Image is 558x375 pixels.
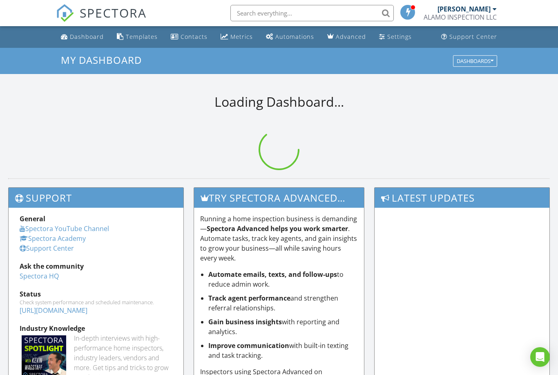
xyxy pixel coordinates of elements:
strong: General [20,214,45,223]
div: Settings [387,33,412,40]
div: Dashboard [70,33,104,40]
strong: Spectora Advanced helps you work smarter [207,224,348,233]
div: Ask the community [20,261,172,271]
a: Templates [114,29,161,45]
li: with built-in texting and task tracking. [208,341,358,360]
div: Open Intercom Messenger [530,347,550,367]
a: Advanced [324,29,369,45]
a: Spectora Academy [20,234,86,243]
div: [PERSON_NAME] [437,5,491,13]
strong: Track agent performance [208,294,290,303]
strong: Improve communication [208,341,289,350]
a: Automations (Basic) [263,29,317,45]
input: Search everything... [230,5,394,21]
button: Dashboards [453,55,497,67]
a: Metrics [217,29,256,45]
div: Advanced [336,33,366,40]
div: Contacts [181,33,208,40]
h3: Try spectora advanced [DATE] [194,188,364,208]
h3: Support [9,188,183,208]
a: Contacts [167,29,211,45]
li: to reduce admin work. [208,269,358,289]
div: Industry Knowledge [20,323,172,333]
a: SPECTORA [56,11,147,28]
h3: Latest Updates [375,188,549,208]
a: Support Center [438,29,500,45]
a: Spectora YouTube Channel [20,224,109,233]
strong: Automate emails, texts, and follow-ups [208,270,337,279]
div: Dashboards [457,58,493,64]
div: ALAMO INSPECTION LLC [424,13,497,21]
span: SPECTORA [80,4,147,21]
div: Templates [126,33,158,40]
img: The Best Home Inspection Software - Spectora [56,4,74,22]
li: with reporting and analytics. [208,317,358,337]
li: and strengthen referral relationships. [208,293,358,313]
strong: Gain business insights [208,317,282,326]
a: Settings [376,29,415,45]
div: Metrics [230,33,253,40]
div: Check system performance and scheduled maintenance. [20,299,172,305]
a: Support Center [20,244,74,253]
div: Support Center [449,33,497,40]
a: Spectora HQ [20,272,59,281]
div: Automations [275,33,314,40]
a: [URL][DOMAIN_NAME] [20,306,87,315]
p: Running a home inspection business is demanding— . Automate tasks, track key agents, and gain ins... [200,214,358,263]
div: Status [20,289,172,299]
span: My Dashboard [61,53,142,67]
a: Dashboard [58,29,107,45]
